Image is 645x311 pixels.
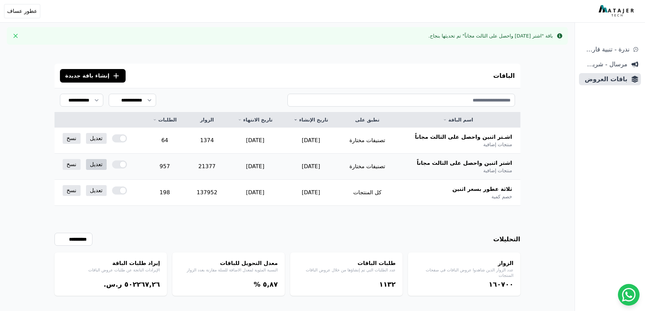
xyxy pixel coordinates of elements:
[291,116,330,123] a: تاريخ الإنشاء
[254,280,260,288] span: %
[417,159,512,167] span: اشتر اثنين واحصل على الثالث مجاناً
[227,128,283,154] td: [DATE]
[339,180,396,206] td: كل المنتجات
[86,185,107,196] a: تعديل
[143,128,187,154] td: 64
[339,112,396,128] th: تطبق على
[599,5,636,17] img: MatajerTech Logo
[483,167,512,174] span: منتجات إضافية
[297,259,396,267] h4: طلبات الباقات
[86,133,107,144] a: تعديل
[143,180,187,206] td: 198
[179,267,278,273] p: النسبة المئوية لمعدل الاضافة للسلة مقارنة بعدد الزوار
[227,180,283,206] td: [DATE]
[86,159,107,170] a: تعديل
[283,128,339,154] td: [DATE]
[10,30,21,41] button: Close
[582,60,627,69] span: مرسال - شريط دعاية
[187,112,228,128] th: الزوار
[415,259,514,267] h4: الزوار
[283,154,339,180] td: [DATE]
[187,180,228,206] td: 137952
[104,280,122,288] span: ر.س.
[452,185,512,193] span: ثلاثة عطور بسعر اثنين
[297,267,396,273] p: عدد الطلبات التي تم إنشاؤها من خلال عروض الباقات
[60,69,126,83] button: إنشاء باقة جديدة
[582,74,627,84] span: باقات العروض
[151,116,179,123] a: الطلبات
[415,267,514,278] p: عدد الزوار الذين شاهدوا عروض الباقات في صفحات المنتجات
[187,128,228,154] td: 1374
[582,45,629,54] span: ندرة - تنبية قارب علي النفاذ
[428,32,553,39] div: باقة "اشتر [DATE] واحصل على الثالث مجاناً" تم تحديثها بنجاح.
[283,180,339,206] td: [DATE]
[61,267,160,273] p: الإيرادات الناتجة عن طلبات عروض الباقات
[415,280,514,289] div: ١٦۰٧۰۰
[4,4,40,18] button: عطور عساف
[7,7,37,15] span: عطور عساف
[263,280,278,288] bdi: ٥,٨٧
[339,154,396,180] td: تصنيفات مختارة
[483,141,512,148] span: منتجات إضافية
[63,133,81,144] a: نسخ
[339,128,396,154] td: تصنيفات مختارة
[404,116,512,123] a: اسم الباقة
[187,154,228,180] td: 21377
[143,154,187,180] td: 957
[63,159,81,170] a: نسخ
[415,133,512,141] span: اشـتر اثنين واحصل على الثالث مجاناً
[493,71,515,81] h3: الباقات
[124,280,160,288] bdi: ٥۰٢٢٦٧,٢٦
[179,259,278,267] h4: معدل التحويل للباقات
[491,193,512,200] span: خصم كمية
[235,116,275,123] a: تاريخ الانتهاء
[297,280,396,289] div: ١١۳٢
[493,235,520,244] h3: التحليلات
[227,154,283,180] td: [DATE]
[63,185,81,196] a: نسخ
[61,259,160,267] h4: إيراد طلبات الباقة
[65,72,110,80] span: إنشاء باقة جديدة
